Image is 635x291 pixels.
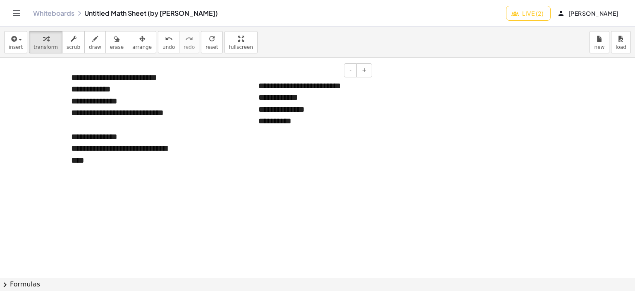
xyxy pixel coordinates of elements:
[611,31,631,53] button: load
[128,31,156,53] button: arrange
[29,31,62,53] button: transform
[229,44,253,50] span: fullscreen
[10,7,23,20] button: Toggle navigation
[158,31,179,53] button: undoundo
[184,44,195,50] span: redo
[33,44,58,50] span: transform
[552,6,625,21] button: [PERSON_NAME]
[105,31,128,53] button: erase
[362,67,367,73] span: +
[506,6,551,21] button: Live (2)
[84,31,106,53] button: draw
[165,34,173,44] i: undo
[67,44,80,50] span: scrub
[349,67,351,73] span: -
[162,44,175,50] span: undo
[185,34,193,44] i: redo
[356,63,372,77] button: +
[179,31,199,53] button: redoredo
[208,34,216,44] i: refresh
[201,31,222,53] button: refreshreset
[62,31,85,53] button: scrub
[559,10,618,17] span: [PERSON_NAME]
[513,10,544,17] span: Live (2)
[224,31,258,53] button: fullscreen
[132,44,152,50] span: arrange
[616,44,626,50] span: load
[4,31,27,53] button: insert
[110,44,124,50] span: erase
[594,44,605,50] span: new
[89,44,101,50] span: draw
[205,44,218,50] span: reset
[590,31,609,53] button: new
[344,63,357,77] button: -
[33,9,74,17] a: Whiteboards
[9,44,23,50] span: insert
